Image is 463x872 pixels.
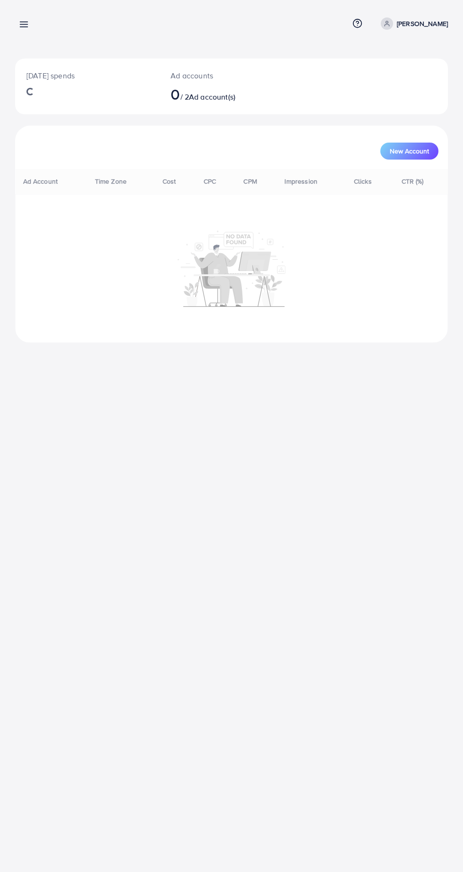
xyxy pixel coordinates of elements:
[171,85,256,103] h2: / 2
[189,92,235,102] span: Ad account(s)
[377,17,448,30] a: [PERSON_NAME]
[397,18,448,29] p: [PERSON_NAME]
[26,70,148,81] p: [DATE] spends
[171,70,256,81] p: Ad accounts
[380,143,438,160] button: New Account
[390,148,429,154] span: New Account
[171,83,180,105] span: 0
